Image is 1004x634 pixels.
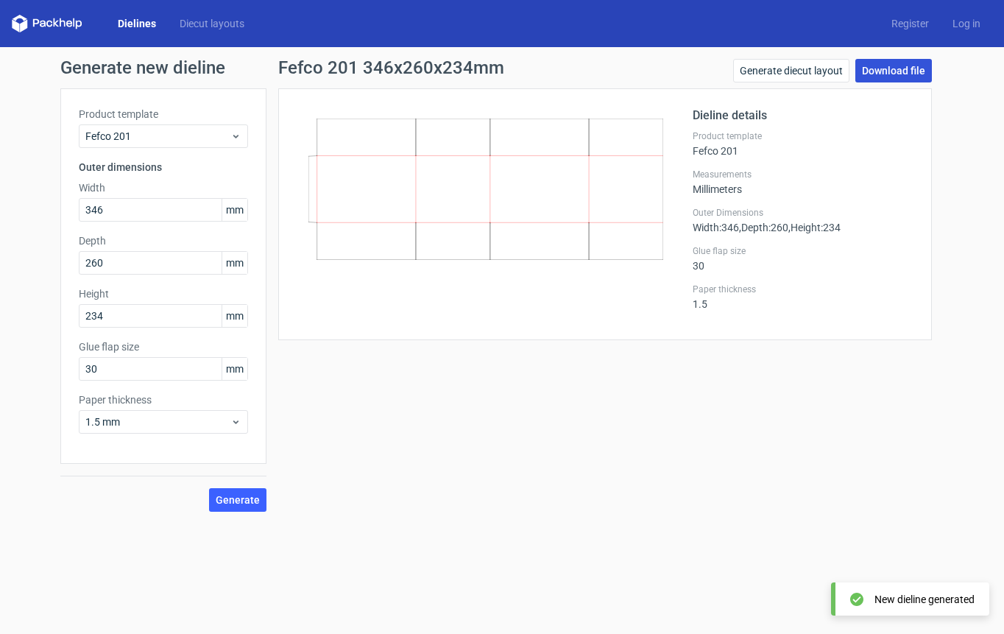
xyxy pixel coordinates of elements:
[79,339,248,354] label: Glue flap size
[79,233,248,248] label: Depth
[739,222,788,233] span: , Depth : 260
[880,16,941,31] a: Register
[693,283,913,295] label: Paper thickness
[693,207,913,219] label: Outer Dimensions
[79,392,248,407] label: Paper thickness
[941,16,992,31] a: Log in
[693,222,739,233] span: Width : 346
[278,59,504,77] h1: Fefco 201 346x260x234mm
[222,305,247,327] span: mm
[733,59,849,82] a: Generate diecut layout
[79,160,248,175] h3: Outer dimensions
[222,252,247,274] span: mm
[693,107,913,124] h2: Dieline details
[855,59,932,82] a: Download file
[209,488,266,512] button: Generate
[60,59,944,77] h1: Generate new dieline
[788,222,841,233] span: , Height : 234
[85,415,230,429] span: 1.5 mm
[693,245,913,272] div: 30
[106,16,168,31] a: Dielines
[693,130,913,157] div: Fefco 201
[874,592,975,607] div: New dieline generated
[222,199,247,221] span: mm
[222,358,247,380] span: mm
[693,283,913,310] div: 1.5
[693,169,913,195] div: Millimeters
[79,107,248,121] label: Product template
[79,286,248,301] label: Height
[79,180,248,195] label: Width
[693,130,913,142] label: Product template
[168,16,256,31] a: Diecut layouts
[85,129,230,144] span: Fefco 201
[693,169,913,180] label: Measurements
[693,245,913,257] label: Glue flap size
[216,495,260,505] span: Generate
